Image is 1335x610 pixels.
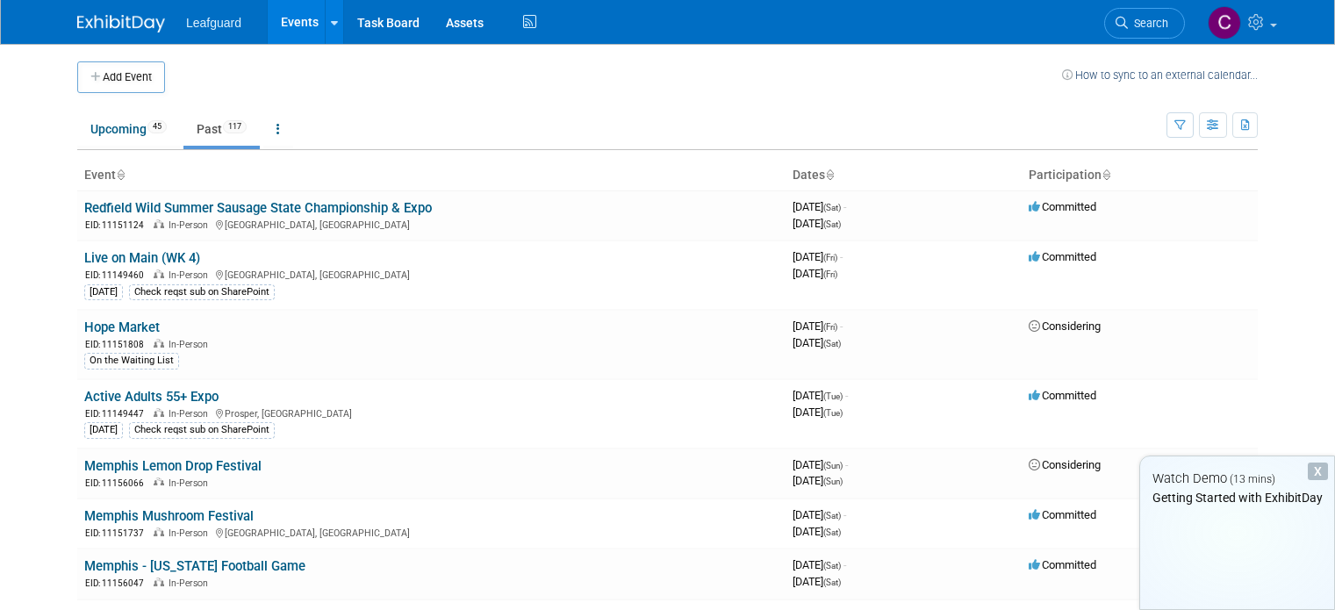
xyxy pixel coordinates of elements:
span: Considering [1029,458,1101,471]
span: - [843,508,846,521]
span: Committed [1029,200,1096,213]
a: How to sync to an external calendar... [1062,68,1258,82]
span: Leafguard [186,16,241,30]
span: [DATE] [793,508,846,521]
th: Dates [786,161,1022,190]
span: (Sun) [823,477,843,486]
span: [DATE] [793,336,841,349]
span: (Sat) [823,219,841,229]
a: Search [1104,8,1185,39]
a: Memphis Mushroom Festival [84,508,254,524]
img: In-Person Event [154,408,164,417]
span: In-Person [169,477,213,489]
a: Upcoming45 [77,112,180,146]
div: [DATE] [84,284,123,300]
span: 45 [147,120,167,133]
span: Search [1128,17,1168,30]
span: (Fri) [823,253,837,262]
div: [DATE] [84,422,123,438]
span: (Sat) [823,527,841,537]
img: In-Person Event [154,477,164,486]
span: - [845,389,848,402]
span: [DATE] [793,200,846,213]
span: [DATE] [793,558,846,571]
span: Committed [1029,250,1096,263]
img: In-Person Event [154,219,164,228]
span: - [840,319,843,333]
span: [DATE] [793,217,841,230]
a: Memphis Lemon Drop Festival [84,458,262,474]
span: [DATE] [793,389,848,402]
span: - [845,458,848,471]
span: EID: 11151737 [85,528,151,538]
th: Event [77,161,786,190]
span: In-Person [169,269,213,281]
span: - [843,200,846,213]
span: EID: 11156066 [85,478,151,488]
span: Committed [1029,508,1096,521]
span: Considering [1029,319,1101,333]
div: Watch Demo [1140,470,1334,488]
span: Committed [1029,558,1096,571]
span: (Sun) [823,461,843,470]
span: [DATE] [793,575,841,588]
div: On the Waiting List [84,353,179,369]
span: (Fri) [823,269,837,279]
span: EID: 11149447 [85,409,151,419]
span: EID: 11151808 [85,340,151,349]
a: Past117 [183,112,260,146]
span: 117 [223,120,247,133]
span: [DATE] [793,319,843,333]
div: Dismiss [1308,463,1328,480]
img: ExhibitDay [77,15,165,32]
img: In-Person Event [154,269,164,278]
span: [DATE] [793,250,843,263]
img: In-Person Event [154,339,164,348]
a: Live on Main (WK 4) [84,250,200,266]
span: In-Person [169,339,213,350]
span: Committed [1029,389,1096,402]
span: In-Person [169,527,213,539]
span: [DATE] [793,458,848,471]
span: (Tue) [823,408,843,418]
span: EID: 11156047 [85,578,151,588]
a: Hope Market [84,319,160,335]
div: [GEOGRAPHIC_DATA], [GEOGRAPHIC_DATA] [84,525,779,540]
span: In-Person [169,408,213,420]
span: In-Person [169,219,213,231]
span: EID: 11149460 [85,270,151,280]
th: Participation [1022,161,1258,190]
span: (Fri) [823,322,837,332]
div: Getting Started with ExhibitDay [1140,489,1334,506]
span: (Sat) [823,203,841,212]
a: Redfield Wild Summer Sausage State Championship & Expo [84,200,432,216]
span: (Sat) [823,561,841,571]
button: Add Event [77,61,165,93]
img: In-Person Event [154,578,164,586]
span: (Sat) [823,578,841,587]
span: [DATE] [793,525,841,538]
a: Sort by Participation Type [1102,168,1110,182]
img: In-Person Event [154,527,164,536]
span: - [840,250,843,263]
span: (Sat) [823,511,841,520]
div: [GEOGRAPHIC_DATA], [GEOGRAPHIC_DATA] [84,217,779,232]
a: Memphis - [US_STATE] Football Game [84,558,305,574]
span: (13 mins) [1230,473,1275,485]
span: (Sat) [823,339,841,348]
span: [DATE] [793,405,843,419]
a: Active Adults 55+ Expo [84,389,219,405]
a: Sort by Start Date [825,168,834,182]
a: Sort by Event Name [116,168,125,182]
span: EID: 11151124 [85,220,151,230]
span: - [843,558,846,571]
div: [GEOGRAPHIC_DATA], [GEOGRAPHIC_DATA] [84,267,779,282]
span: In-Person [169,578,213,589]
img: Colleen Kenney [1208,6,1241,39]
div: Check reqst sub on SharePoint [129,422,275,438]
div: Prosper, [GEOGRAPHIC_DATA] [84,405,779,420]
span: [DATE] [793,474,843,487]
div: Check reqst sub on SharePoint [129,284,275,300]
span: (Tue) [823,391,843,401]
span: [DATE] [793,267,837,280]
